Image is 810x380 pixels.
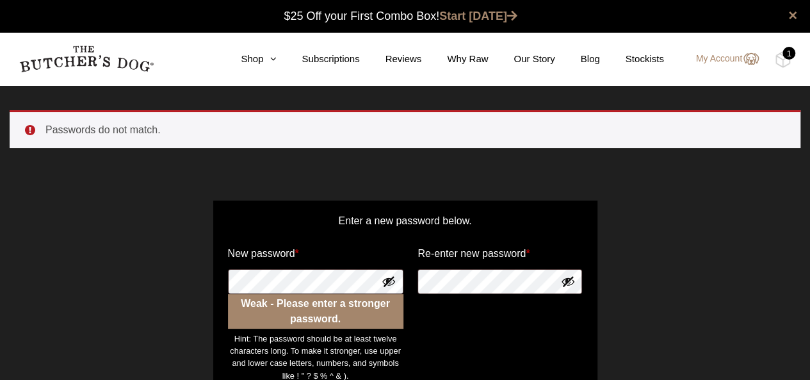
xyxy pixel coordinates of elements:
[555,52,600,67] a: Blog
[417,244,530,264] label: Re-enter new password
[226,213,585,242] p: Enter a new password below.
[788,8,797,23] a: close
[45,122,780,138] li: Passwords do not match.
[276,52,359,67] a: Subscriptions
[439,10,517,22] a: Start [DATE]
[775,51,791,68] img: TBD_Cart-Full.png
[782,47,795,60] div: 1
[561,274,575,288] button: Show password
[488,52,555,67] a: Our Story
[683,51,759,67] a: My Account
[360,52,422,67] a: Reviews
[228,244,299,264] label: New password
[382,274,396,288] button: Show password
[421,52,488,67] a: Why Raw
[215,52,276,67] a: Shop
[228,294,403,329] div: Weak - Please enter a stronger password.
[600,52,664,67] a: Stockists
